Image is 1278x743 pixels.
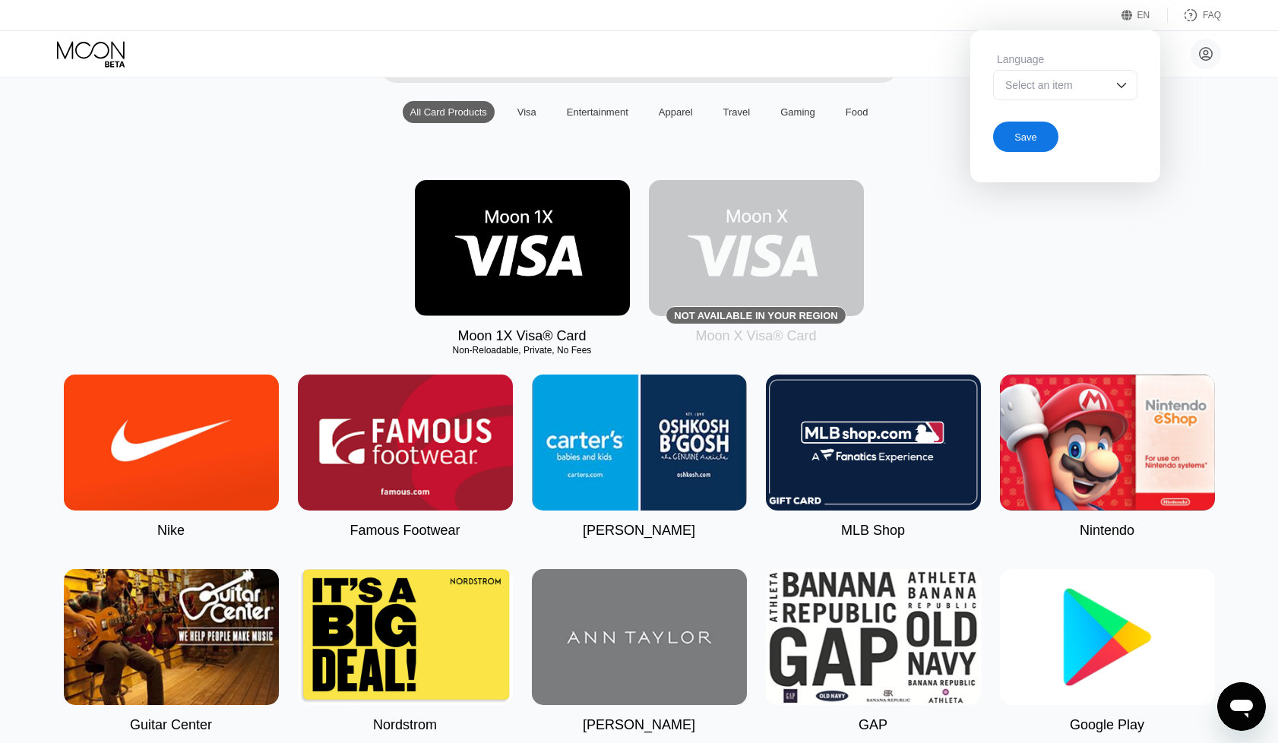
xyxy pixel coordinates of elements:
div: Save [993,115,1137,152]
div: Not available in your region [649,180,864,316]
div: Food [838,101,876,123]
div: Entertainment [567,106,628,118]
div: Apparel [659,106,693,118]
div: Visa [510,101,544,123]
div: Save [1014,131,1037,144]
div: Guitar Center [130,717,212,733]
div: Nintendo [1080,523,1134,539]
div: Nike [157,523,185,539]
div: Gaming [780,106,815,118]
div: Moon X Visa® Card [695,328,816,344]
div: EN [1121,8,1168,23]
div: Famous Footwear [350,523,460,539]
div: MLB Shop [841,523,905,539]
div: EN [1137,10,1150,21]
div: Travel [716,101,758,123]
div: Gaming [773,101,823,123]
div: Google Play [1070,717,1144,733]
div: GAP [859,717,887,733]
div: Visa [517,106,536,118]
iframe: Button to launch messaging window [1217,682,1266,731]
div: FAQ [1168,8,1221,23]
div: FAQ [1203,10,1221,21]
div: Food [846,106,868,118]
div: Apparel [651,101,701,123]
div: Non-Reloadable, Private, No Fees [415,345,630,356]
div: All Card Products [410,106,487,118]
div: Moon 1X Visa® Card [457,328,586,344]
div: Language [993,53,1137,65]
div: Entertainment [559,101,636,123]
div: Nordstrom [373,717,437,733]
div: [PERSON_NAME] [583,523,695,539]
div: Not available in your region [674,310,837,321]
div: Travel [723,106,751,118]
div: All Card Products [403,101,495,123]
div: [PERSON_NAME] [583,717,695,733]
div: Select an item [1001,79,1106,91]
